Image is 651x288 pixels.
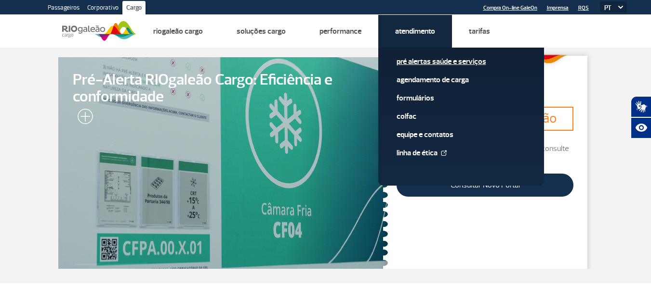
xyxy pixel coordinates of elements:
[469,26,490,36] a: Tarifas
[153,26,203,36] a: Riogaleão Cargo
[483,5,537,11] a: Compra On-line GaleOn
[83,1,122,16] a: Corporativo
[547,5,569,11] a: Imprensa
[441,150,447,156] img: External Link Icon
[44,1,83,16] a: Passageiros
[631,96,651,138] div: Plugin de acessibilidade da Hand Talk.
[319,26,361,36] a: Performance
[397,56,526,67] a: Pré alertas Saúde e Serviços
[58,57,388,269] a: Pré-Alerta RIOgaleão Cargo: Eficiência e conformidade
[237,26,286,36] a: Soluções Cargo
[397,129,526,140] a: Equipe e Contatos
[122,1,146,16] a: Cargo
[397,93,526,103] a: Formulários
[395,26,435,36] a: Atendimento
[397,148,526,158] a: Linha de Ética
[397,111,526,122] a: Colfac
[397,75,526,85] a: Agendamento de Carga
[73,72,373,105] span: Pré-Alerta RIOgaleão Cargo: Eficiência e conformidade
[578,5,589,11] a: RQS
[631,96,651,117] button: Abrir tradutor de língua de sinais.
[631,117,651,138] button: Abrir recursos assistivos.
[73,109,93,128] img: leia-mais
